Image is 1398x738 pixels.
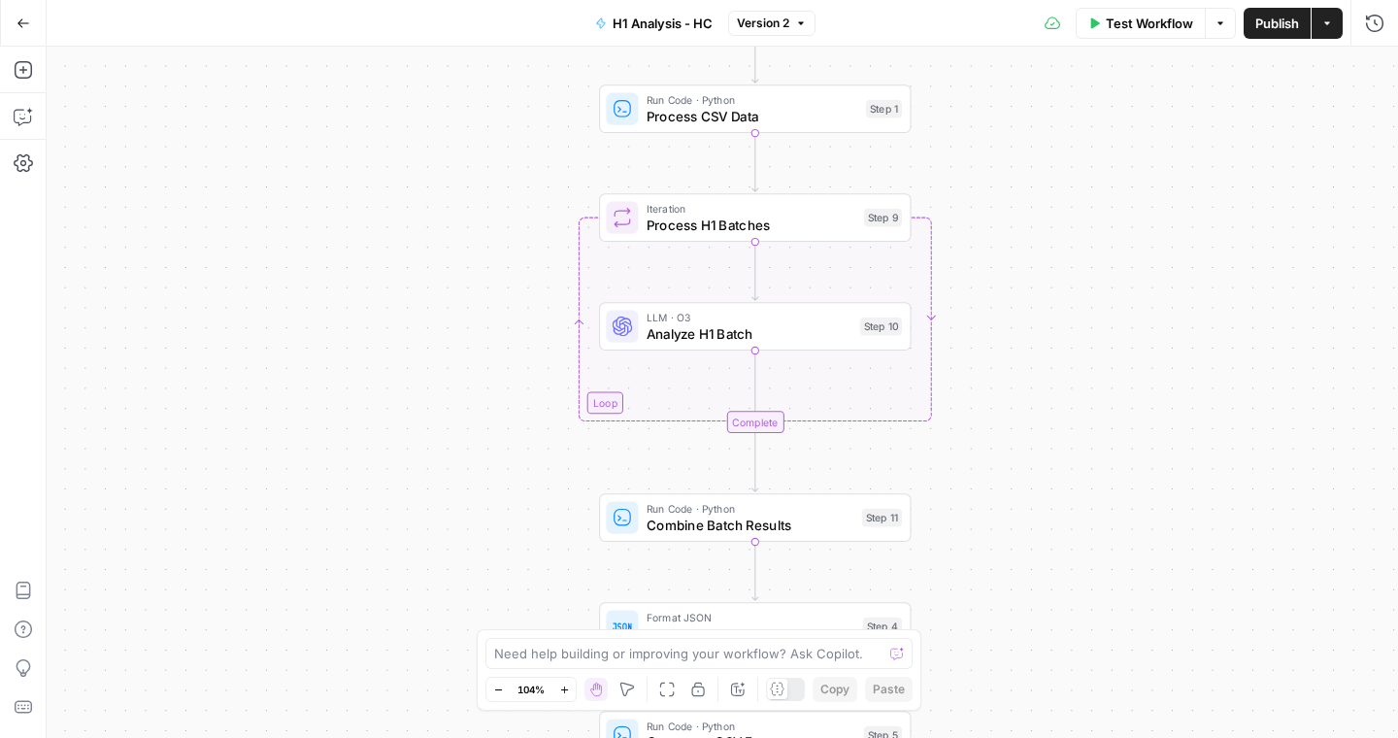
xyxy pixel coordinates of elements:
span: Combine Batch Results [647,515,854,535]
div: Format JSONPrepare Export DataStep 4 [599,602,911,651]
span: H1 Analysis - HC [613,14,713,33]
div: LoopIterationProcess H1 BatchesStep 9 [599,193,911,242]
span: Process CSV Data [647,106,858,126]
span: Run Code · Python [647,92,858,109]
span: Publish [1255,14,1299,33]
button: Publish [1244,8,1311,39]
span: Prepare Export Data [647,623,855,644]
span: Run Code · Python [647,718,856,734]
div: Step 1 [866,100,902,118]
span: LLM · O3 [647,309,852,325]
div: LLM · O3Analyze H1 BatchStep 10 [599,302,911,351]
button: Copy [813,677,857,702]
span: Analyze H1 Batch [647,323,852,344]
span: 104% [517,682,545,697]
div: Run Code · PythonProcess CSV DataStep 1 [599,84,911,133]
div: Complete [599,411,911,433]
span: Version 2 [737,15,789,32]
div: Step 4 [863,618,902,636]
span: Process H1 Batches [647,215,856,235]
span: Run Code · Python [647,500,854,517]
g: Edge from step_1 to step_9 [752,133,758,191]
span: Copy [820,681,849,698]
div: Complete [726,411,783,433]
span: Paste [873,681,905,698]
div: Run Code · PythonCombine Batch ResultsStep 11 [599,493,911,542]
button: Paste [865,677,913,702]
span: Format JSON [647,609,855,625]
g: Edge from step_11 to step_4 [752,542,758,600]
span: Test Workflow [1106,14,1193,33]
button: H1 Analysis - HC [583,8,724,39]
button: Test Workflow [1076,8,1205,39]
g: Edge from start to step_1 [752,24,758,83]
div: Step 11 [862,509,902,527]
g: Edge from step_9 to step_10 [752,242,758,300]
span: Iteration [647,201,856,218]
div: Step 10 [860,318,903,336]
g: Edge from step_9-iteration-end to step_11 [752,433,758,491]
div: Step 9 [864,209,902,227]
button: Version 2 [728,11,815,36]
